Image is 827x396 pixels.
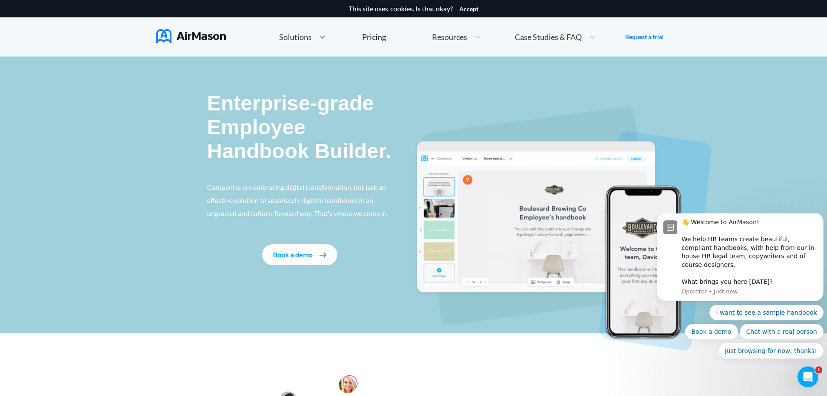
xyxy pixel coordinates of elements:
iframe: Intercom notifications message [653,213,827,364]
div: Message content [28,5,164,73]
span: 1 [815,366,822,373]
span: Case Studies & FAQ [515,33,582,41]
img: Profile image for Operator [10,7,24,21]
a: Request a trial [625,33,664,41]
p: Companies are embracing digital transformation, but lack an effective solution to seamlessly digi... [207,181,393,220]
button: Quick reply: Just browsing for now, thanks! [65,130,170,145]
button: Quick reply: Book a demo [32,110,85,126]
div: Pricing [362,33,386,41]
span: Solutions [279,33,312,41]
p: Enterprise-grade Employee Handbook Builder. [207,91,393,163]
span: Resources [432,33,467,41]
div: 👋 Welcome to AirMason! We help HR teams create beautiful, compliant handbooks, with help from our... [28,5,164,73]
img: handbook intro [414,106,711,350]
button: Quick reply: Chat with a real person [86,110,170,126]
a: cookies [390,5,413,13]
img: AirMason Logo [156,29,226,43]
button: Quick reply: I want to see a sample handbook [56,91,170,107]
button: Book a demo [262,244,337,265]
button: Accept cookies [459,6,478,13]
div: Quick reply options [3,91,170,145]
p: Message from Operator, sent Just now [28,74,164,82]
a: Pricing [362,29,386,45]
iframe: Intercom live chat [797,366,818,387]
